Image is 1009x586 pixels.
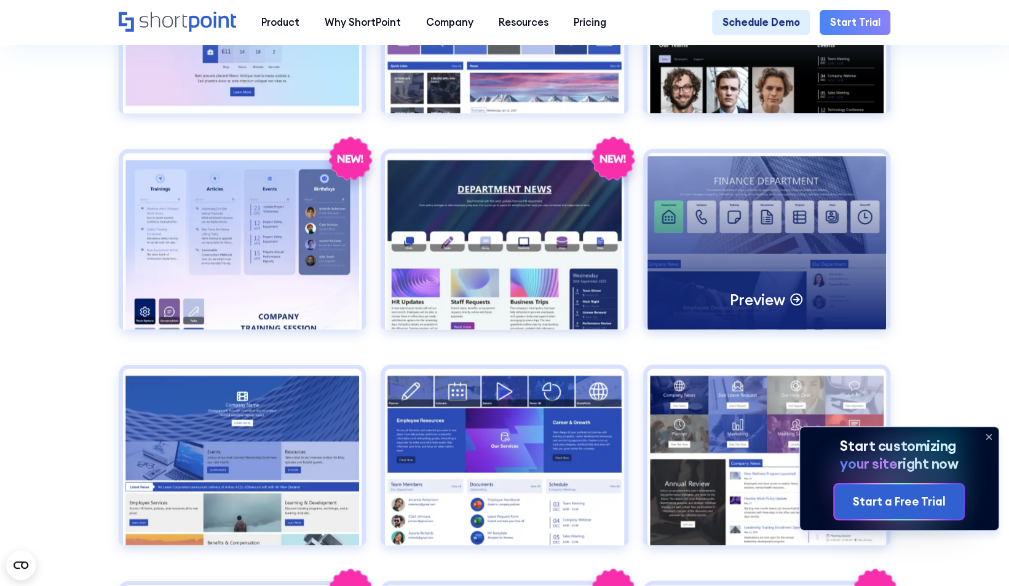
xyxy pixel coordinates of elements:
[643,149,890,350] a: Intranet LayoutPreview
[381,149,628,350] a: HR 7
[261,15,299,30] div: Product
[820,10,890,35] a: Start Trial
[426,15,473,30] div: Company
[499,15,548,30] div: Resources
[712,10,810,35] a: Schedule Demo
[6,550,36,580] button: Open CMP widget
[119,12,236,33] a: Home
[119,364,366,565] a: Intranet Layout 3
[948,527,1009,586] iframe: Chat Widget
[325,15,401,30] div: Why ShortPoint
[561,10,619,35] a: Pricing
[730,289,785,309] p: Preview
[643,364,890,565] a: Intranet Layout 5
[248,10,312,35] a: Product
[486,10,561,35] a: Resources
[574,15,606,30] div: Pricing
[381,364,628,565] a: Intranet Layout 4
[834,484,963,519] a: Start a Free Trial
[119,149,366,350] a: HR 6
[413,10,486,35] a: Company
[853,493,946,510] div: Start a Free Trial
[312,10,413,35] a: Why ShortPoint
